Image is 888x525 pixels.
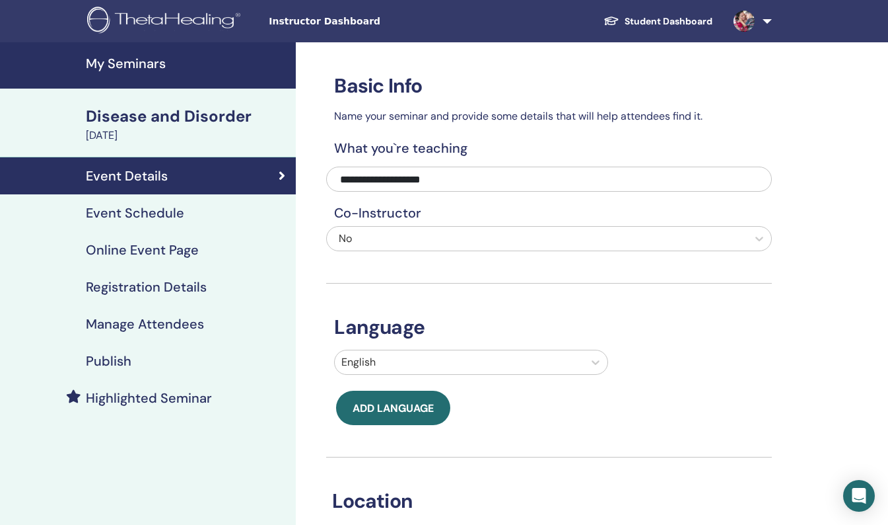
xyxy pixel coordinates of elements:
[593,9,723,34] a: Student Dashboard
[326,74,772,98] h3: Basic Info
[269,15,467,28] span: Instructor Dashboard
[86,316,204,332] h4: Manage Attendees
[86,128,288,143] div: [DATE]
[86,56,288,71] h4: My Seminars
[86,390,212,406] h4: Highlighted Seminar
[86,168,168,184] h4: Event Details
[326,205,772,221] h4: Co-Instructor
[78,105,296,143] a: Disease and Disorder[DATE]
[86,242,199,258] h4: Online Event Page
[339,231,352,245] span: No
[353,401,434,415] span: Add language
[336,391,450,425] button: Add language
[86,205,184,221] h4: Event Schedule
[324,489,754,513] h3: Location
[86,105,288,128] div: Disease and Disorder
[843,480,875,512] div: Open Intercom Messenger
[326,315,772,339] h3: Language
[326,140,772,156] h4: What you`re teaching
[87,7,245,36] img: logo.png
[326,108,772,124] p: Name your seminar and provide some details that will help attendees find it.
[86,353,131,369] h4: Publish
[603,15,619,26] img: graduation-cap-white.svg
[734,11,755,32] img: default.jpg
[86,279,207,295] h4: Registration Details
